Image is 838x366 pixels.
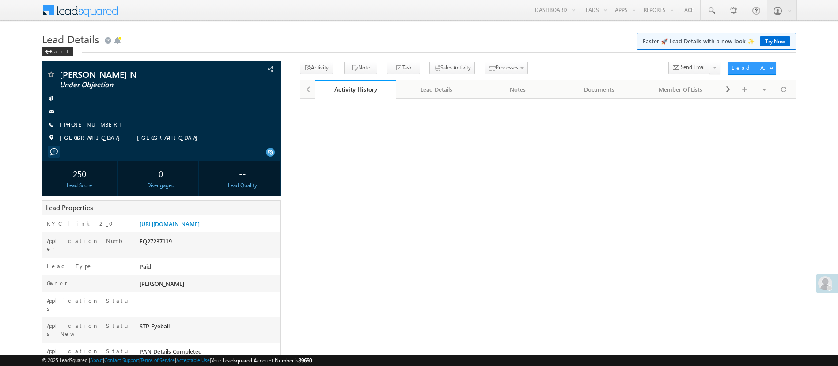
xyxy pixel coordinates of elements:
[396,80,478,99] a: Lead Details
[104,357,139,363] a: Contact Support
[640,80,721,99] a: Member Of Lists
[44,165,115,181] div: 250
[643,37,790,46] span: Faster 🚀 Lead Details with a new look ✨
[668,62,710,74] button: Send Email
[299,357,312,364] span: 39660
[732,64,769,72] div: Lead Actions
[137,347,280,359] div: PAN Details Completed
[760,36,790,46] a: Try Now
[90,357,103,363] a: About
[681,63,706,71] span: Send Email
[566,84,632,95] div: Documents
[176,357,210,363] a: Acceptable Use
[140,220,200,227] a: [URL][DOMAIN_NAME]
[60,81,209,89] span: Under Objection
[60,120,126,128] a: [PHONE_NUMBER]
[403,84,470,95] div: Lead Details
[47,279,68,287] label: Owner
[207,165,278,181] div: --
[42,32,99,46] span: Lead Details
[137,322,280,334] div: STP Eyeball
[300,62,333,74] button: Activity
[140,357,175,363] a: Terms of Service
[125,181,196,189] div: Disengaged
[429,62,475,74] button: Sales Activity
[47,237,129,253] label: Application Number
[42,47,78,54] a: Back
[344,62,377,74] button: Note
[485,84,551,95] div: Notes
[47,220,118,227] label: KYC link 2_0
[728,62,776,75] button: Lead Actions
[125,165,196,181] div: 0
[44,181,115,189] div: Lead Score
[46,203,93,212] span: Lead Properties
[42,356,312,365] span: © 2025 LeadSquared | | | | |
[387,62,420,74] button: Task
[478,80,559,99] a: Notes
[322,85,390,93] div: Activity History
[60,134,202,143] span: [GEOGRAPHIC_DATA], [GEOGRAPHIC_DATA]
[47,297,129,312] label: Application Status
[47,322,129,338] label: Application Status New
[485,62,528,74] button: Processes
[137,262,280,274] div: Paid
[647,84,713,95] div: Member Of Lists
[207,181,278,189] div: Lead Quality
[60,70,209,79] span: [PERSON_NAME] N
[47,262,93,270] label: Lead Type
[140,280,184,287] span: [PERSON_NAME]
[559,80,640,99] a: Documents
[315,80,396,99] a: Activity History
[137,237,280,249] div: EQ27237119
[496,64,518,71] span: Processes
[42,47,73,56] div: Back
[211,357,312,364] span: Your Leadsquared Account Number is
